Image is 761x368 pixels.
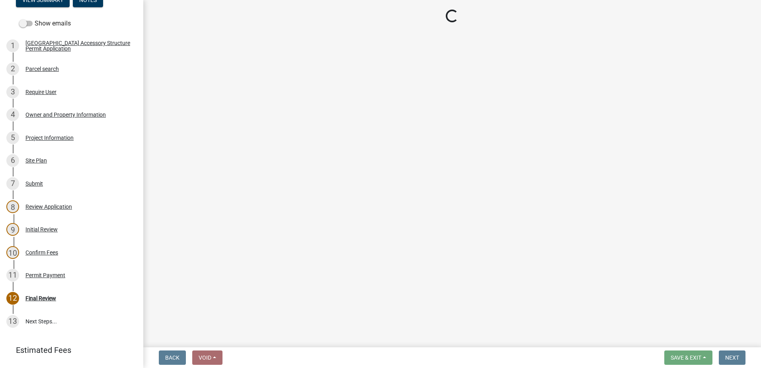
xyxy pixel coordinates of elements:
[6,342,131,358] a: Estimated Fees
[25,66,59,72] div: Parcel search
[6,39,19,52] div: 1
[6,269,19,282] div: 11
[25,227,58,232] div: Initial Review
[192,350,222,365] button: Void
[6,246,19,259] div: 10
[719,350,745,365] button: Next
[25,272,65,278] div: Permit Payment
[6,200,19,213] div: 8
[25,296,56,301] div: Final Review
[671,354,701,361] span: Save & Exit
[25,204,72,209] div: Review Application
[199,354,211,361] span: Void
[25,135,74,141] div: Project Information
[6,292,19,305] div: 12
[6,86,19,98] div: 3
[25,181,43,186] div: Submit
[6,63,19,75] div: 2
[25,250,58,255] div: Confirm Fees
[25,89,57,95] div: Require User
[6,108,19,121] div: 4
[165,354,180,361] span: Back
[6,131,19,144] div: 5
[725,354,739,361] span: Next
[25,158,47,163] div: Site Plan
[6,154,19,167] div: 6
[6,315,19,328] div: 13
[25,112,106,117] div: Owner and Property Information
[19,19,71,28] label: Show emails
[664,350,712,365] button: Save & Exit
[6,177,19,190] div: 7
[25,40,131,51] div: [GEOGRAPHIC_DATA] Accessory Structure Permit Application
[6,223,19,236] div: 9
[159,350,186,365] button: Back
